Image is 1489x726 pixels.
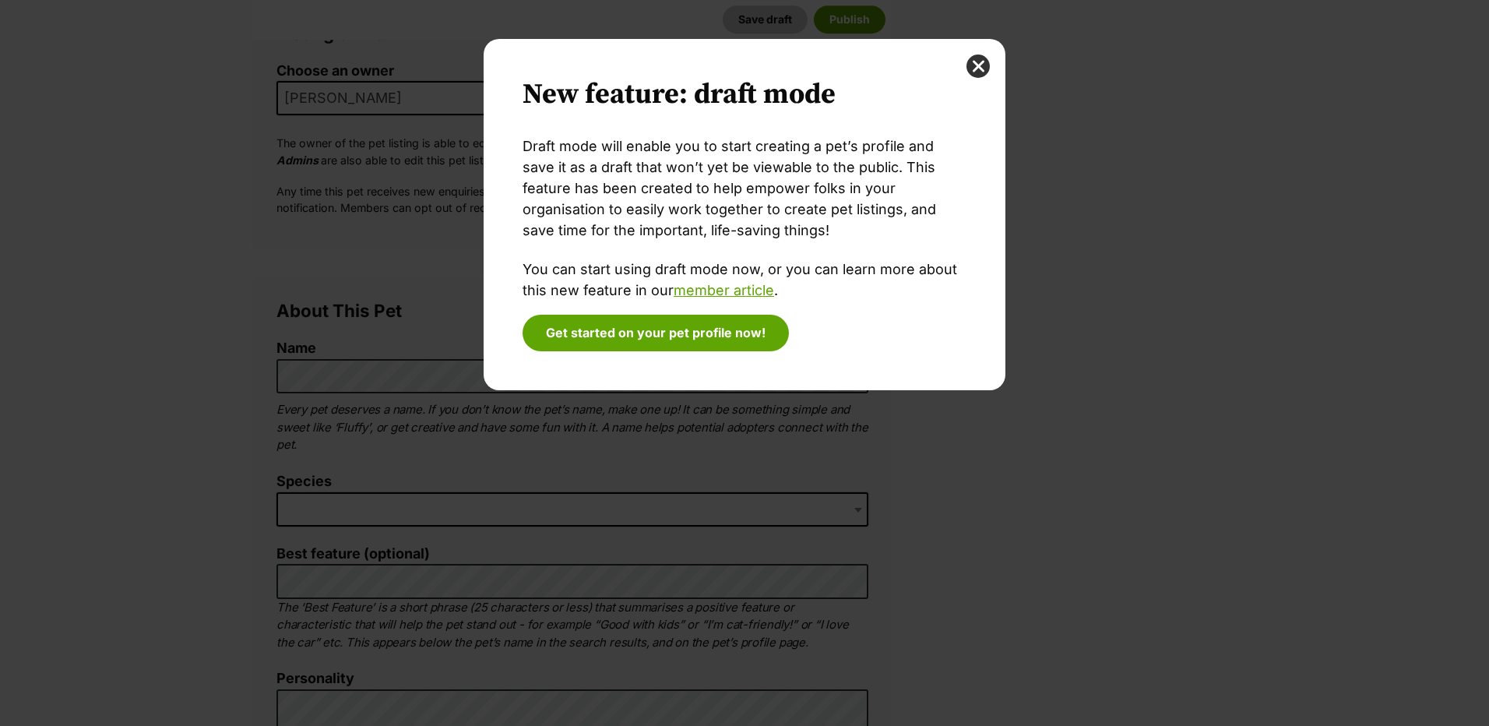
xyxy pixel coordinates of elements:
button: close [966,55,990,78]
p: You can start using draft mode now, or you can learn more about this new feature in our . [523,259,966,301]
h2: New feature: draft mode [523,78,966,112]
button: Get started on your pet profile now! [523,315,789,351]
a: member article [674,282,774,298]
p: Draft mode will enable you to start creating a pet’s profile and save it as a draft that won’t ye... [523,136,966,241]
